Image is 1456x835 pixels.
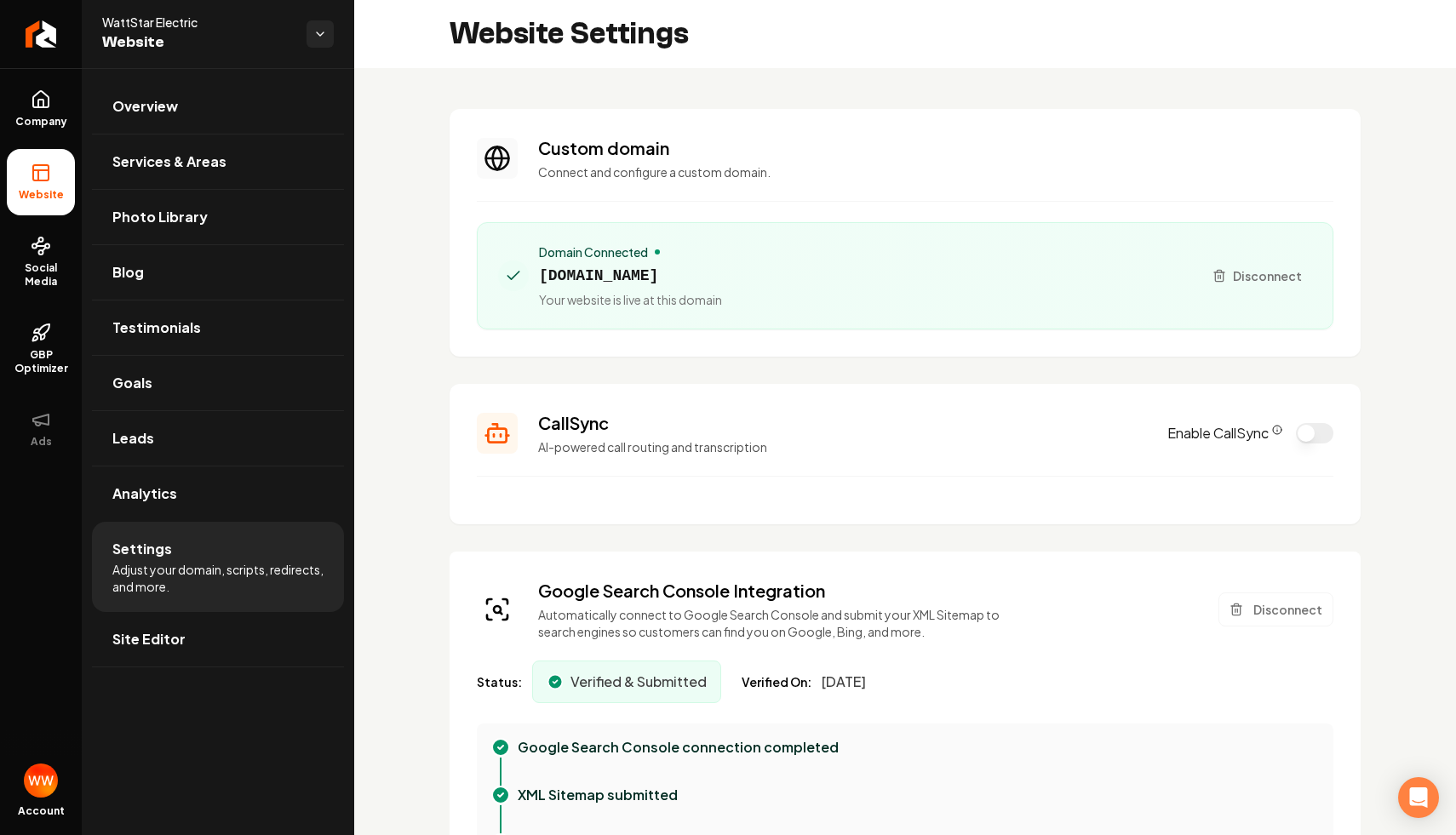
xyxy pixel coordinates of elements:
[570,672,707,692] span: Verified & Submitted
[1398,777,1439,818] div: Open Intercom Messenger
[92,245,344,300] a: Blog
[24,764,58,798] img: Will Wallace
[7,309,75,389] a: GBP Optimizer
[102,14,293,31] span: WattStar Electric
[9,115,74,129] span: Company
[538,438,1147,455] p: AI-powered call routing and transcription
[112,561,324,595] span: Adjust your domain, scripts, redirects, and more.
[538,606,1019,640] p: Automatically connect to Google Search Console and submit your XML Sitemap to search engines so c...
[102,31,293,54] span: Website
[92,79,344,134] a: Overview
[112,152,226,172] span: Services & Areas
[92,190,344,244] a: Photo Library
[1167,423,1282,443] label: Enable CallSync
[450,17,689,51] h2: Website Settings
[92,466,344,521] a: Analytics
[12,188,71,202] span: Website
[538,411,1147,435] h3: CallSync
[7,348,75,375] span: GBP Optimizer
[1202,260,1312,291] button: Disconnect
[538,136,1333,160] h3: Custom domain
[92,300,344,355] a: Testimonials
[92,612,344,666] a: Site Editor
[822,672,866,692] span: [DATE]
[18,804,65,818] span: Account
[112,96,178,117] span: Overview
[92,134,344,189] a: Services & Areas
[538,579,1019,603] h3: Google Search Console Integration
[112,539,172,559] span: Settings
[24,764,58,798] button: Open user button
[112,373,152,393] span: Goals
[112,207,208,227] span: Photo Library
[112,317,201,338] span: Testimonials
[7,222,75,302] a: Social Media
[92,411,344,466] a: Leads
[538,163,1333,180] p: Connect and configure a custom domain.
[92,356,344,410] a: Goals
[24,435,59,449] span: Ads
[26,20,57,48] img: Rebolt Logo
[112,483,177,504] span: Analytics
[539,264,722,288] span: [DOMAIN_NAME]
[112,262,144,283] span: Blog
[7,396,75,462] button: Ads
[518,737,839,758] p: Google Search Console connection completed
[1272,425,1282,435] button: CallSync Info
[112,428,154,449] span: Leads
[539,243,648,260] span: Domain Connected
[742,673,811,690] span: Verified On:
[7,261,75,289] span: Social Media
[112,629,186,649] span: Site Editor
[539,291,722,308] span: Your website is live at this domain
[477,673,522,690] span: Status:
[7,76,75,142] a: Company
[518,785,678,805] p: XML Sitemap submitted
[1233,267,1302,285] span: Disconnect
[1218,592,1333,626] button: Disconnect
